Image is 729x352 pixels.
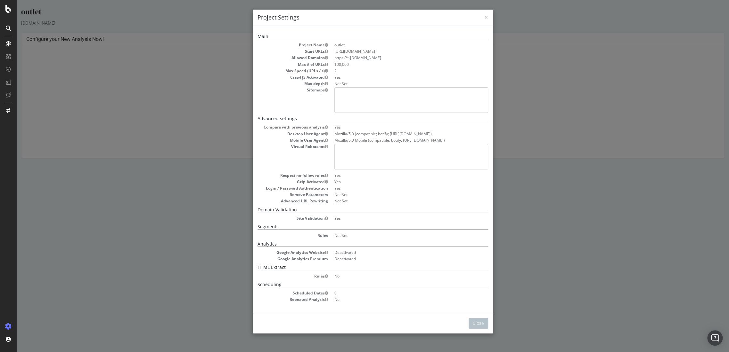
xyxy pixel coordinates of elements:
[318,273,471,279] dd: No
[318,55,471,60] li: https://*.[DOMAIN_NAME]
[468,13,471,22] span: ×
[241,297,311,302] dt: Repeated Analysis
[318,297,471,302] dd: No
[318,49,471,54] dd: [URL][DOMAIN_NAME]
[241,68,311,74] dt: Max Speed (URLs / s)
[241,290,311,296] dt: Scheduled Dates
[241,81,311,86] dt: Max depth
[318,137,471,143] dd: Mozilla/5.0 Mobile (compatible; botify; [URL][DOMAIN_NAME])
[241,74,311,80] dt: Crawl JS Activated
[241,241,471,246] h5: Analytics
[318,173,471,178] dd: Yes
[241,55,311,60] dt: Allowed Domains
[241,185,311,191] dt: Login / Password Authentication
[318,233,471,238] dd: Not Set
[318,192,471,197] dd: Not Set
[241,282,471,287] h5: Scheduling
[241,137,311,143] dt: Mobile User Agent
[241,13,471,22] h4: Project Settings
[241,256,311,262] dt: Google Analytics Premium
[241,62,311,67] dt: Max # of URLs
[241,179,311,184] dt: Gzip Activated
[318,74,471,80] dd: Yes
[241,250,311,255] dt: Google Analytics Website
[318,198,471,204] dd: Not Set
[318,256,471,262] dd: Deactivated
[241,116,471,121] h5: Advanced settings
[241,192,311,197] dt: Remove Parameters
[241,131,311,137] dt: Desktop User Agent
[241,207,471,212] h5: Domain Validation
[318,62,471,67] dd: 100,000
[318,290,471,296] dd: 0
[318,250,471,255] dd: Deactivated
[707,330,723,346] div: Open Intercom Messenger
[241,265,471,270] h5: HTML Extract
[452,318,471,329] button: Close
[318,81,471,86] dd: Not Set
[241,87,311,93] dt: Sitemaps
[318,68,471,74] dd: 2
[241,224,471,229] h5: Segments
[241,144,311,149] dt: Virtual Robots.txt
[318,215,471,221] dd: Yes
[241,215,311,221] dt: Site Validation
[318,179,471,184] dd: Yes
[241,42,311,48] dt: Project Name
[318,131,471,137] dd: Mozilla/5.0 (compatible; botify; [URL][DOMAIN_NAME])
[318,185,471,191] dd: Yes
[241,173,311,178] dt: Respect no-follow rules
[241,49,311,54] dt: Start URLs
[318,124,471,130] dd: Yes
[241,124,311,130] dt: Compare with previous analysis
[318,42,471,48] dd: outlet
[241,273,311,279] dt: Rules
[241,34,471,39] h5: Main
[241,198,311,204] dt: Advanced URL Rewriting
[241,233,311,238] dt: Rules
